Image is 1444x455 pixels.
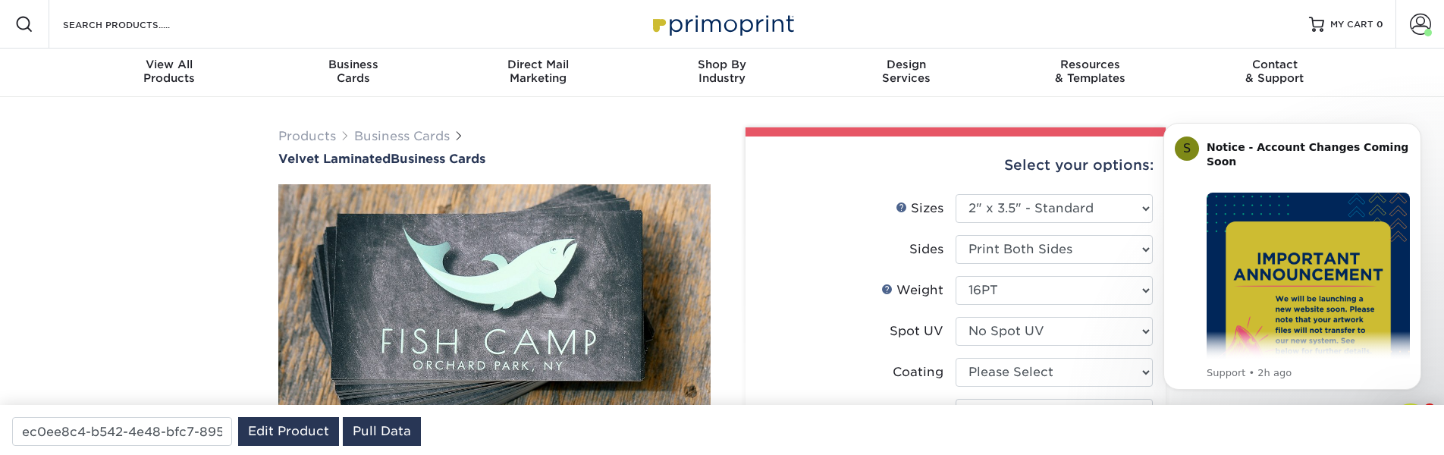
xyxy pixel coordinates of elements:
div: Sizes [896,199,943,218]
span: Shop By [630,58,815,71]
div: Rounded Corners [831,404,943,422]
a: View AllProducts [77,49,262,97]
a: DesignServices [814,49,998,97]
span: MY CART [1330,18,1373,31]
span: Direct Mail [446,58,630,71]
a: Business Cards [354,129,450,143]
div: Coating [893,363,943,381]
div: Spot UV [890,322,943,340]
a: Resources& Templates [998,49,1182,97]
h1: Business Cards [278,152,711,166]
span: Contact [1182,58,1367,71]
iframe: Intercom live chat [1392,403,1429,440]
div: & Templates [998,58,1182,85]
input: SEARCH PRODUCTS..... [61,15,209,33]
span: Business [262,58,446,71]
img: Primoprint [646,8,798,40]
div: Industry [630,58,815,85]
div: Marketing [446,58,630,85]
div: Select your options: [758,136,1154,194]
div: & Support [1182,58,1367,85]
a: Direct MailMarketing [446,49,630,97]
a: Edit Product [238,417,339,446]
span: Velvet Laminated [278,152,391,166]
span: View All [77,58,262,71]
span: 5 [1424,403,1436,416]
div: Cards [262,58,446,85]
span: 0 [1377,19,1383,30]
a: Shop ByIndustry [630,49,815,97]
a: Velvet LaminatedBusiness Cards [278,152,711,166]
a: Pull Data [343,417,421,446]
div: Weight [881,281,943,300]
span: Design [814,58,998,71]
iframe: Intercom notifications message [1141,100,1444,414]
a: Products [278,129,336,143]
a: BusinessCards [262,49,446,97]
div: Products [77,58,262,85]
a: Contact& Support [1182,49,1367,97]
div: Services [814,58,998,85]
span: Resources [998,58,1182,71]
div: Sides [909,240,943,259]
